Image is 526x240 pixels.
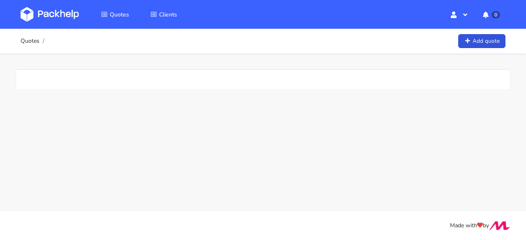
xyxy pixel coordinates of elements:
[21,33,47,49] nav: breadcrumb
[491,11,500,18] span: 0
[458,34,505,48] a: Add quote
[141,7,187,22] a: Clients
[21,7,79,22] img: Dashboard
[489,221,510,230] img: Move Closer
[159,11,177,18] span: Clients
[110,11,129,18] span: Quotes
[10,221,516,231] div: Made with by
[91,7,139,22] a: Quotes
[476,7,505,22] button: 0
[21,38,39,44] a: Quotes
